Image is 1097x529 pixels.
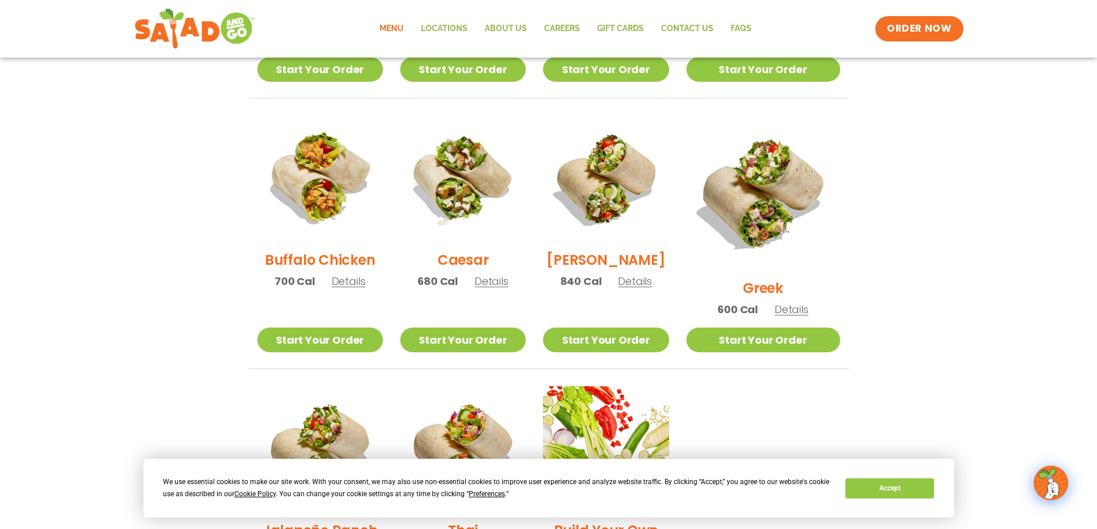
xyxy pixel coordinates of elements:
span: Details [618,274,652,288]
a: ORDER NOW [875,16,963,41]
span: 700 Cal [275,273,315,289]
img: Product photo for Build Your Own [543,386,669,512]
span: 840 Cal [560,273,602,289]
a: Contact Us [652,16,722,42]
img: Product photo for Thai Wrap [400,386,526,512]
a: Start Your Order [686,57,840,82]
button: Accept [845,478,934,498]
img: Product photo for Greek Wrap [686,116,840,269]
span: 680 Cal [417,273,458,289]
span: Preferences [469,490,505,498]
span: Cookie Policy [234,490,276,498]
a: Start Your Order [257,57,383,82]
h2: [PERSON_NAME] [546,250,665,270]
a: Menu [371,16,412,42]
a: FAQs [722,16,760,42]
a: Locations [412,16,476,42]
a: Start Your Order [686,328,840,352]
span: 600 Cal [718,302,758,317]
h2: Buffalo Chicken [265,250,375,270]
div: We use essential cookies to make our site work. With your consent, we may also use non-essential ... [163,476,832,500]
span: ORDER NOW [887,22,951,36]
a: Start Your Order [543,57,669,82]
span: Details [775,302,808,317]
a: Careers [536,16,589,42]
img: new-SAG-logo-768×292 [134,6,256,52]
a: Start Your Order [257,328,383,352]
a: Start Your Order [543,328,669,352]
img: Product photo for Caesar Wrap [400,116,526,241]
a: GIFT CARDS [589,16,652,42]
img: wpChatIcon [1035,467,1067,499]
a: Start Your Order [400,328,526,352]
span: Details [475,274,508,288]
img: Product photo for Cobb Wrap [543,116,669,241]
div: Cookie Consent Prompt [143,459,954,517]
h2: Greek [743,278,783,298]
img: Product photo for Jalapeño Ranch Wrap [257,386,383,512]
nav: Menu [371,16,760,42]
h2: Caesar [438,250,489,270]
a: Start Your Order [400,57,526,82]
span: Details [332,274,366,288]
a: About Us [476,16,536,42]
img: Product photo for Buffalo Chicken Wrap [257,116,383,241]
